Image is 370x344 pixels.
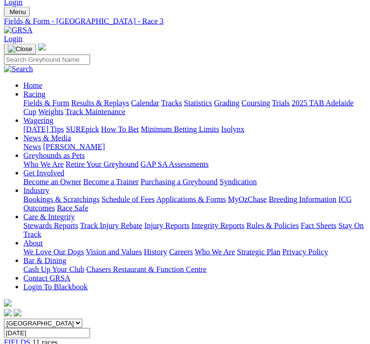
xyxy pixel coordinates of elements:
[23,186,49,195] a: Industry
[23,134,71,142] a: News & Media
[38,43,46,51] img: logo-grsa-white.png
[246,221,299,230] a: Rules & Policies
[23,178,366,186] div: Get Involved
[57,204,88,212] a: Race Safe
[8,45,32,53] img: Close
[144,248,167,256] a: History
[161,99,182,107] a: Tracks
[4,309,12,317] img: facebook.svg
[23,195,99,203] a: Bookings & Scratchings
[86,265,206,273] a: Chasers Restaurant & Function Centre
[23,248,84,256] a: We Love Our Dogs
[23,99,353,116] a: 2025 TAB Adelaide Cup
[23,125,366,134] div: Wagering
[228,195,267,203] a: MyOzChase
[220,178,257,186] a: Syndication
[23,213,75,221] a: Care & Integrity
[23,256,66,265] a: Bar & Dining
[144,221,189,230] a: Injury Reports
[38,108,63,116] a: Weights
[23,143,366,151] div: News & Media
[214,99,240,107] a: Grading
[237,248,280,256] a: Strategic Plan
[141,178,218,186] a: Purchasing a Greyhound
[131,99,159,107] a: Calendar
[4,65,33,73] img: Search
[80,221,142,230] a: Track Injury Rebate
[23,81,42,90] a: Home
[4,54,90,65] input: Search
[66,125,99,133] a: SUREpick
[191,221,244,230] a: Integrity Reports
[66,160,139,168] a: Retire Your Greyhound
[86,248,142,256] a: Vision and Values
[43,143,105,151] a: [PERSON_NAME]
[101,125,139,133] a: How To Bet
[184,99,212,107] a: Statistics
[23,99,69,107] a: Fields & Form
[23,221,366,239] div: Care & Integrity
[23,274,70,282] a: Contact GRSA
[4,26,33,35] img: GRSA
[4,44,36,54] button: Toggle navigation
[10,8,26,16] span: Menu
[23,160,64,168] a: Who We Are
[141,160,209,168] a: GAP SA Assessments
[23,116,54,125] a: Wagering
[23,248,366,256] div: About
[195,248,235,256] a: Who We Are
[23,125,64,133] a: [DATE] Tips
[4,299,12,307] img: logo-grsa-white.png
[23,265,366,274] div: Bar & Dining
[23,239,43,247] a: About
[101,195,154,203] a: Schedule of Fees
[23,169,64,177] a: Get Involved
[23,143,41,151] a: News
[23,160,366,169] div: Greyhounds as Pets
[156,195,226,203] a: Applications & Forms
[23,90,45,98] a: Racing
[169,248,193,256] a: Careers
[71,99,129,107] a: Results & Replays
[23,178,81,186] a: Become an Owner
[4,17,366,26] a: Fields & Form - [GEOGRAPHIC_DATA] - Race 3
[65,108,125,116] a: Track Maintenance
[23,195,366,213] div: Industry
[4,7,30,17] button: Toggle navigation
[23,221,364,238] a: Stay On Track
[301,221,336,230] a: Fact Sheets
[14,309,21,317] img: twitter.svg
[23,221,78,230] a: Stewards Reports
[83,178,139,186] a: Become a Trainer
[23,99,366,116] div: Racing
[241,99,270,107] a: Coursing
[272,99,290,107] a: Trials
[269,195,336,203] a: Breeding Information
[141,125,219,133] a: Minimum Betting Limits
[23,283,88,291] a: Login To Blackbook
[23,195,352,212] a: ICG Outcomes
[23,265,84,273] a: Cash Up Your Club
[282,248,328,256] a: Privacy Policy
[4,328,90,338] input: Select date
[4,35,22,43] a: Login
[221,125,244,133] a: Isolynx
[23,151,85,160] a: Greyhounds as Pets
